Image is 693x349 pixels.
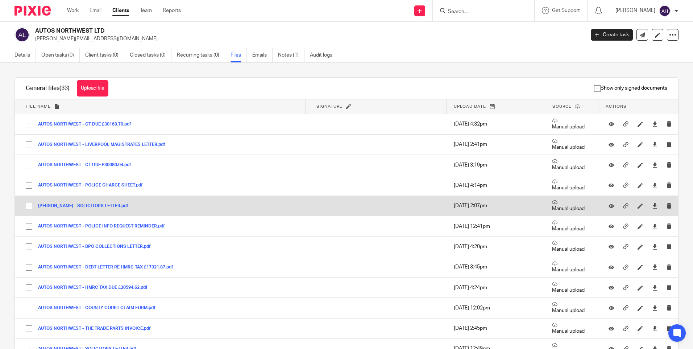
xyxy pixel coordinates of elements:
input: Select [22,138,36,152]
p: [PERSON_NAME][EMAIL_ADDRESS][DOMAIN_NAME] [35,35,580,42]
p: Manual upload [552,281,591,294]
p: Manual upload [552,138,591,151]
p: [DATE] 4:20pm [454,243,538,250]
p: Manual upload [552,118,591,131]
a: Work [67,7,79,14]
a: Download [652,141,657,148]
input: Select [22,117,36,131]
button: AUTOS NORTHWEST - POLICE CHARGE SHEET.pdf [38,183,148,188]
a: Reports [163,7,181,14]
a: Download [652,161,657,169]
a: Email [90,7,101,14]
span: (33) [59,85,70,91]
p: [DATE] 12:02pm [454,304,538,312]
a: Download [652,182,657,189]
a: Closed tasks (0) [130,48,171,62]
input: Select [22,158,36,172]
a: Download [652,243,657,250]
input: Select [22,199,36,213]
p: [PERSON_NAME] [615,7,655,14]
button: [PERSON_NAME] - SOLICITORS LETTER.pdf [38,204,134,209]
h1: General files [26,85,70,92]
a: Notes (1) [278,48,304,62]
p: [DATE] 4:14pm [454,182,538,189]
a: Client tasks (0) [85,48,124,62]
p: [DATE] 2:45pm [454,325,538,332]
input: Select [22,281,36,295]
p: Manual upload [552,301,591,314]
input: Select [22,240,36,254]
a: Recurring tasks (0) [177,48,225,62]
a: Files [231,48,247,62]
button: AUTOS NORTHWEST - DEBT LETTER RE HMRC TAX £17321.87.pdf [38,265,179,270]
a: Download [652,284,657,291]
span: Actions [606,104,627,108]
button: AUTOS NORTHWEST - CT DUE £30169.70.pdf [38,122,137,127]
a: Open tasks (0) [41,48,80,62]
span: Source [552,104,572,108]
span: Upload date [454,104,486,108]
input: Select [22,178,36,192]
a: Download [652,202,657,209]
a: Download [652,223,657,230]
p: Manual upload [552,159,591,171]
p: Manual upload [552,240,591,253]
p: Manual upload [552,179,591,192]
input: Select [22,219,36,233]
a: Download [652,304,657,312]
button: AUTOS NORTHWEST - POLICE INFO REQUEST REMINDER.pdf [38,224,170,229]
img: svg%3E [14,27,30,42]
a: Clients [112,7,129,14]
a: Emails [252,48,273,62]
a: Team [140,7,152,14]
input: Search [447,9,513,15]
button: AUTOS NORTHWEST - HMRC TAX DUE £20594.62.pdf [38,285,153,290]
a: Details [14,48,36,62]
span: Get Support [552,8,580,13]
img: svg%3E [659,5,671,17]
p: Manual upload [552,200,591,212]
p: Manual upload [552,322,591,335]
a: Download [652,325,657,332]
button: AUTOS NORTHWEST - COUNTY COURT CLAIM FORM.pdf [38,305,161,311]
input: Select [22,322,36,336]
span: File name [26,104,51,108]
button: AUTOS NORTHWEST - CT DUE £30080.04.pdf [38,163,137,168]
p: [DATE] 2:07pm [454,202,538,209]
h2: AUTOS NORTHWEST LTD [35,27,471,35]
p: Manual upload [552,261,591,274]
p: [DATE] 2:41pm [454,141,538,148]
input: Select [22,260,36,274]
input: Select [22,301,36,315]
button: Upload file [77,80,108,97]
img: Pixie [14,6,51,16]
button: AUTOS NORTHWEST - LIVERPOOL MAGISTRATES LETTER.pdf [38,142,171,147]
p: Manual upload [552,220,591,233]
a: Audit logs [310,48,338,62]
p: [DATE] 4:32pm [454,120,538,128]
button: AUTOS NORTHWEST - BPO COLLECTIONS LETTER.pdf [38,244,156,249]
a: Download [652,120,657,128]
a: Download [652,263,657,271]
p: [DATE] 3:19pm [454,161,538,169]
button: AUTOS NORTHWEST - THE TRADE PARTS INVOICE.pdf [38,326,156,331]
span: Signature [316,104,343,108]
p: [DATE] 12:41pm [454,223,538,230]
p: [DATE] 4:24pm [454,284,538,291]
a: Create task [591,29,633,41]
span: Show only signed documents [594,85,667,92]
p: [DATE] 3:45pm [454,263,538,271]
